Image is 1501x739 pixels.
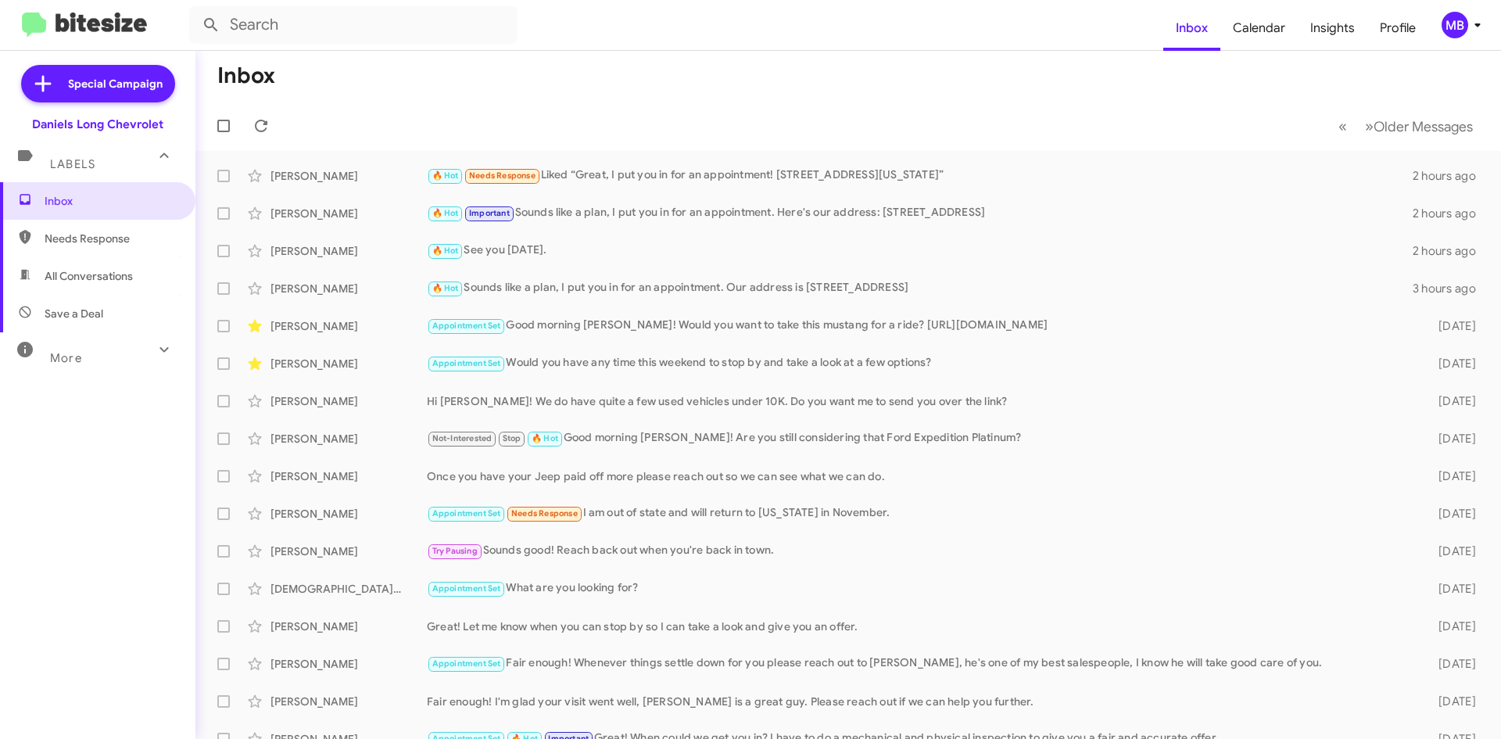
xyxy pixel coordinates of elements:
span: Stop [503,433,521,443]
span: Older Messages [1374,118,1473,135]
div: [PERSON_NAME] [270,356,427,371]
span: Not-Interested [432,433,493,443]
div: [PERSON_NAME] [270,468,427,484]
div: Sounds like a plan, I put you in for an appointment. Here's our address: [STREET_ADDRESS] [427,204,1413,222]
div: 2 hours ago [1413,206,1488,221]
a: Insights [1298,5,1367,51]
div: Fair enough! I'm glad your visit went well, [PERSON_NAME] is a great guy. Please reach out if we ... [427,694,1413,709]
div: Would you have any time this weekend to stop by and take a look at a few options? [427,354,1413,372]
span: » [1365,117,1374,136]
span: Appointment Set [432,658,501,669]
input: Search [189,6,518,44]
div: Good morning [PERSON_NAME]! Would you want to take this mustang for a ride? [URL][DOMAIN_NAME] [427,317,1413,335]
div: [DATE] [1413,506,1488,522]
span: Appointment Set [432,508,501,518]
div: [DATE] [1413,468,1488,484]
div: 3 hours ago [1413,281,1488,296]
div: [DATE] [1413,694,1488,709]
div: [DATE] [1413,393,1488,409]
div: [PERSON_NAME] [270,281,427,296]
div: Daniels Long Chevrolet [32,117,163,132]
div: Liked “Great, I put you in for an appointment! [STREET_ADDRESS][US_STATE]” [427,167,1413,185]
div: [DEMOGRAPHIC_DATA][PERSON_NAME] [270,581,427,597]
div: [DATE] [1413,318,1488,334]
div: [PERSON_NAME] [270,543,427,559]
a: Inbox [1163,5,1220,51]
div: [PERSON_NAME] [270,619,427,634]
span: Appointment Set [432,358,501,368]
span: « [1338,117,1347,136]
span: 🔥 Hot [432,208,459,218]
button: MB [1428,12,1484,38]
h1: Inbox [217,63,275,88]
span: Important [469,208,510,218]
span: Labels [50,157,95,171]
div: Sounds good! Reach back out when you're back in town. [427,542,1413,560]
div: [DATE] [1413,619,1488,634]
div: [DATE] [1413,356,1488,371]
div: [PERSON_NAME] [270,206,427,221]
span: More [50,351,82,365]
div: [PERSON_NAME] [270,318,427,334]
span: 🔥 Hot [432,246,459,256]
div: 2 hours ago [1413,168,1488,184]
span: Needs Response [45,231,177,246]
div: Sounds like a plan, I put you in for an appointment. Our address is [STREET_ADDRESS] [427,279,1413,297]
div: I am out of state and will return to [US_STATE] in November. [427,504,1413,522]
div: [PERSON_NAME] [270,656,427,672]
span: 🔥 Hot [432,170,459,181]
span: Save a Deal [45,306,103,321]
div: [PERSON_NAME] [270,694,427,709]
div: [PERSON_NAME] [270,393,427,409]
div: [DATE] [1413,581,1488,597]
div: What are you looking for? [427,579,1413,597]
span: Appointment Set [432,321,501,331]
div: [PERSON_NAME] [270,168,427,184]
div: [DATE] [1413,431,1488,447]
span: All Conversations [45,268,133,284]
nav: Page navigation example [1330,110,1482,142]
span: 🔥 Hot [432,283,459,293]
div: Good morning [PERSON_NAME]! Are you still considering that Ford Expedition Platinum? [427,429,1413,447]
button: Previous [1329,110,1356,142]
span: Needs Response [511,508,578,518]
div: Hi [PERSON_NAME]! We do have quite a few used vehicles under 10K. Do you want me to send you over... [427,393,1413,409]
div: [PERSON_NAME] [270,506,427,522]
span: 🔥 Hot [532,433,558,443]
div: See you [DATE]. [427,242,1413,260]
div: [PERSON_NAME] [270,243,427,259]
span: Try Pausing [432,546,478,556]
div: MB [1442,12,1468,38]
div: [DATE] [1413,656,1488,672]
button: Next [1356,110,1482,142]
span: Needs Response [469,170,536,181]
div: Once you have your Jeep paid off more please reach out so we can see what we can do. [427,468,1413,484]
a: Special Campaign [21,65,175,102]
div: Great! Let me know when you can stop by so I can take a look and give you an offer. [427,619,1413,634]
a: Calendar [1220,5,1298,51]
span: Appointment Set [432,583,501,594]
span: Inbox [45,193,177,209]
a: Profile [1367,5,1428,51]
div: [PERSON_NAME] [270,431,427,447]
div: [DATE] [1413,543,1488,559]
div: Fair enough! Whenever things settle down for you please reach out to [PERSON_NAME], he's one of m... [427,655,1413,673]
span: Special Campaign [68,76,163,91]
div: 2 hours ago [1413,243,1488,259]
